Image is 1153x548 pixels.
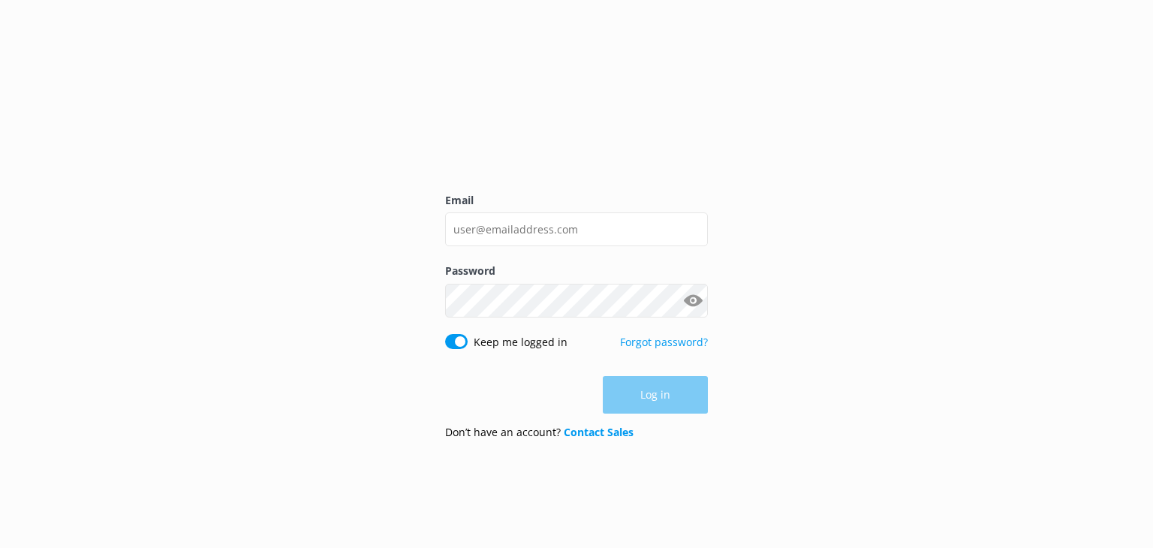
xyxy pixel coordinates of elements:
[445,263,708,279] label: Password
[620,335,708,349] a: Forgot password?
[474,334,567,351] label: Keep me logged in
[445,212,708,246] input: user@emailaddress.com
[445,192,708,209] label: Email
[678,285,708,315] button: Show password
[445,424,634,441] p: Don’t have an account?
[564,425,634,439] a: Contact Sales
